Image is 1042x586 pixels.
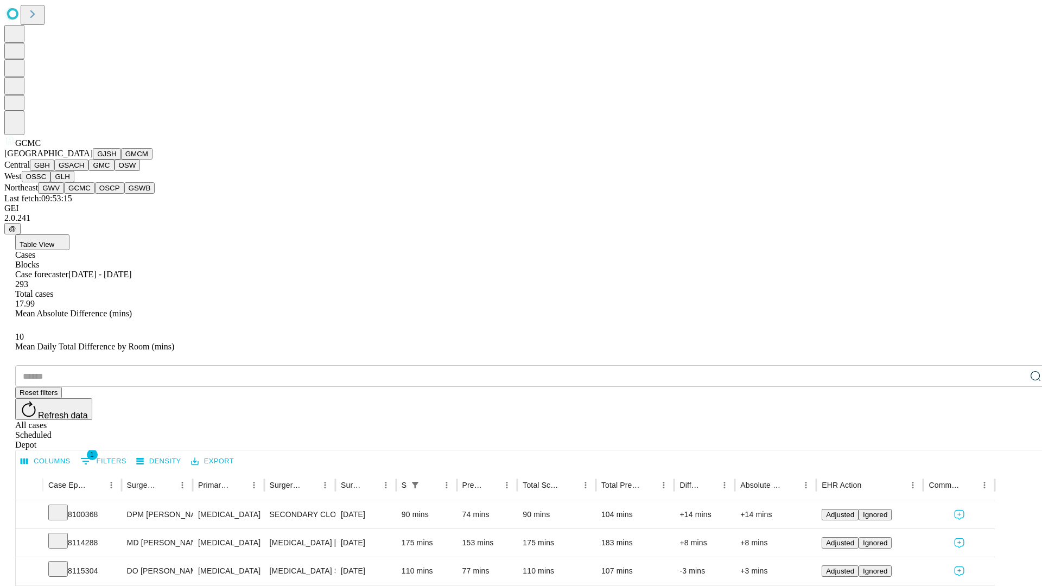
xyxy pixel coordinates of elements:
[341,529,391,557] div: [DATE]
[48,501,116,528] div: 8100368
[231,477,246,493] button: Sort
[4,194,72,203] span: Last fetch: 09:53:15
[68,270,131,279] span: [DATE] - [DATE]
[740,481,782,489] div: Absolute Difference
[740,529,811,557] div: +8 mins
[601,481,640,489] div: Total Predicted Duration
[601,529,669,557] div: 183 mins
[78,453,129,470] button: Show filters
[822,565,859,577] button: Adjusted
[523,481,562,489] div: Total Scheduled Duration
[4,223,21,234] button: @
[15,332,24,341] span: 10
[679,501,729,528] div: +14 mins
[20,388,58,397] span: Reset filters
[15,299,35,308] span: 17.99
[341,481,362,489] div: Surgery Date
[48,529,116,557] div: 8114288
[15,138,41,148] span: GCMC
[822,509,859,520] button: Adjusted
[740,557,811,585] div: +3 mins
[21,562,37,581] button: Expand
[929,481,960,489] div: Comments
[127,557,187,585] div: DO [PERSON_NAME]
[15,279,28,289] span: 293
[462,501,512,528] div: 74 mins
[822,537,859,549] button: Adjusted
[402,557,452,585] div: 110 mins
[15,234,69,250] button: Table View
[50,171,74,182] button: GLH
[134,453,184,470] button: Density
[15,398,92,420] button: Refresh data
[863,511,887,519] span: Ignored
[198,481,230,489] div: Primary Service
[859,509,892,520] button: Ignored
[38,411,88,420] span: Refresh data
[863,567,887,575] span: Ignored
[15,387,62,398] button: Reset filters
[402,501,452,528] div: 90 mins
[317,477,333,493] button: Menu
[408,477,423,493] div: 1 active filter
[378,477,393,493] button: Menu
[402,481,406,489] div: Scheduled In Room Duration
[246,477,262,493] button: Menu
[424,477,439,493] button: Sort
[54,160,88,171] button: GSACH
[863,539,887,547] span: Ignored
[641,477,656,493] button: Sort
[402,529,452,557] div: 175 mins
[38,182,64,194] button: GWV
[15,270,68,279] span: Case forecaster
[702,477,717,493] button: Sort
[679,557,729,585] div: -3 mins
[341,557,391,585] div: [DATE]
[127,501,187,528] div: DPM [PERSON_NAME] [PERSON_NAME] Dpm
[4,160,30,169] span: Central
[439,477,454,493] button: Menu
[962,477,977,493] button: Sort
[95,182,124,194] button: OSCP
[679,529,729,557] div: +8 mins
[93,148,121,160] button: GJSH
[740,501,811,528] div: +14 mins
[124,182,155,194] button: GSWB
[9,225,16,233] span: @
[408,477,423,493] button: Show filters
[270,481,301,489] div: Surgery Name
[302,477,317,493] button: Sort
[822,481,861,489] div: EHR Action
[160,477,175,493] button: Sort
[826,567,854,575] span: Adjusted
[20,240,54,249] span: Table View
[21,506,37,525] button: Expand
[270,501,330,528] div: SECONDARY CLOSURE [MEDICAL_DATA] EXTENSIVE
[121,148,153,160] button: GMCM
[578,477,593,493] button: Menu
[18,453,73,470] button: Select columns
[22,171,51,182] button: OSSC
[198,557,258,585] div: [MEDICAL_DATA]
[859,537,892,549] button: Ignored
[363,477,378,493] button: Sort
[4,149,93,158] span: [GEOGRAPHIC_DATA]
[30,160,54,171] button: GBH
[462,481,484,489] div: Predicted In Room Duration
[656,477,671,493] button: Menu
[175,477,190,493] button: Menu
[15,342,174,351] span: Mean Daily Total Difference by Room (mins)
[905,477,920,493] button: Menu
[462,529,512,557] div: 153 mins
[679,481,701,489] div: Difference
[826,511,854,519] span: Adjusted
[523,501,590,528] div: 90 mins
[717,477,732,493] button: Menu
[601,557,669,585] div: 107 mins
[563,477,578,493] button: Sort
[188,453,237,470] button: Export
[104,477,119,493] button: Menu
[499,477,514,493] button: Menu
[48,557,116,585] div: 8115304
[4,203,1038,213] div: GEI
